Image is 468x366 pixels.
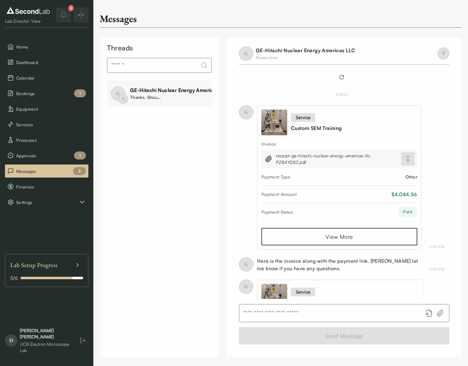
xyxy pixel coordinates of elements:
[5,133,88,146] button: Processes
[68,5,73,11] div: 2
[261,141,417,147] div: Invoice
[5,87,88,100] li: Bookings
[429,266,444,272] div: May 22, 2025 2:28 PM
[291,288,315,296] div: service
[291,124,342,132] a: Custom SEM Training
[56,7,71,22] button: notifications
[74,89,86,97] div: 1
[77,335,88,346] button: Log out
[16,137,86,143] span: Processes
[16,121,86,128] span: Services
[107,43,212,53] div: Threads
[130,94,161,100] div: Thanks. Should I just go to the UCB Electron Microscope Lab at 10 am?
[398,206,417,217] div: Paid
[261,174,290,180] div: Payment Type
[261,109,287,135] img: Custom SEM Training
[16,152,86,159] span: Approvals
[5,87,88,100] button: Bookings 1 pending
[16,106,86,112] span: Equipment
[5,334,17,347] span: D
[16,75,86,81] span: Calendar
[276,152,397,165] span: receipt-ge-hitachi-nuclear-energy-americas-llc-PZ84YD52.pdf
[100,12,137,25] div: Messages
[73,7,88,22] button: Expand/Collapse sidebar
[239,280,253,294] span: G
[111,86,125,101] span: G
[239,105,253,119] span: G
[73,167,86,175] div: 2
[5,180,88,193] button: Finances
[20,327,71,340] div: [PERSON_NAME] [PERSON_NAME]
[5,40,88,53] button: Home
[438,48,449,59] span: T
[16,59,86,66] span: Dashboard
[425,309,433,317] button: Add booking
[5,196,88,209] button: Settings
[16,168,86,174] span: Messages
[16,199,78,206] span: Settings
[261,191,297,197] div: Payment Amount
[256,47,355,53] a: GE-Hitachi Nuclear Energy Americas LLC
[10,259,58,271] span: Lab Setup Progress
[5,118,88,131] button: Services
[10,274,18,282] span: 5 / 6
[5,149,88,162] button: Approvals
[16,183,86,190] span: Finances
[20,341,71,354] div: UCB Electron Microscope Lab
[261,209,293,215] div: Payment Status
[261,284,287,310] img: Custom SEM Training
[391,191,417,198] div: $4,044.56
[429,244,444,250] div: May 22, 2025 2:28 PM
[130,86,229,94] div: GE-Hitachi Nuclear Energy Americas LLC
[257,257,422,272] div: Here is the invoice along with the payment link. [PERSON_NAME] let me know if you have any questi...
[5,18,51,24] div: Lab Director View
[16,44,86,50] span: Home
[5,6,51,16] img: logo
[239,46,253,61] span: G
[291,113,315,122] div: service
[118,94,128,104] span: T
[256,54,355,61] div: Researcher
[261,228,417,245] a: View More
[405,174,417,180] div: Other
[5,196,88,209] div: Settings sub items
[5,56,88,69] button: Dashboard
[16,90,86,97] span: Bookings
[74,151,86,160] div: 1
[5,71,88,84] button: Calendar
[5,164,88,178] button: Messages
[239,257,253,271] span: G
[239,92,444,98] div: [DATE]
[5,102,88,115] button: Equipment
